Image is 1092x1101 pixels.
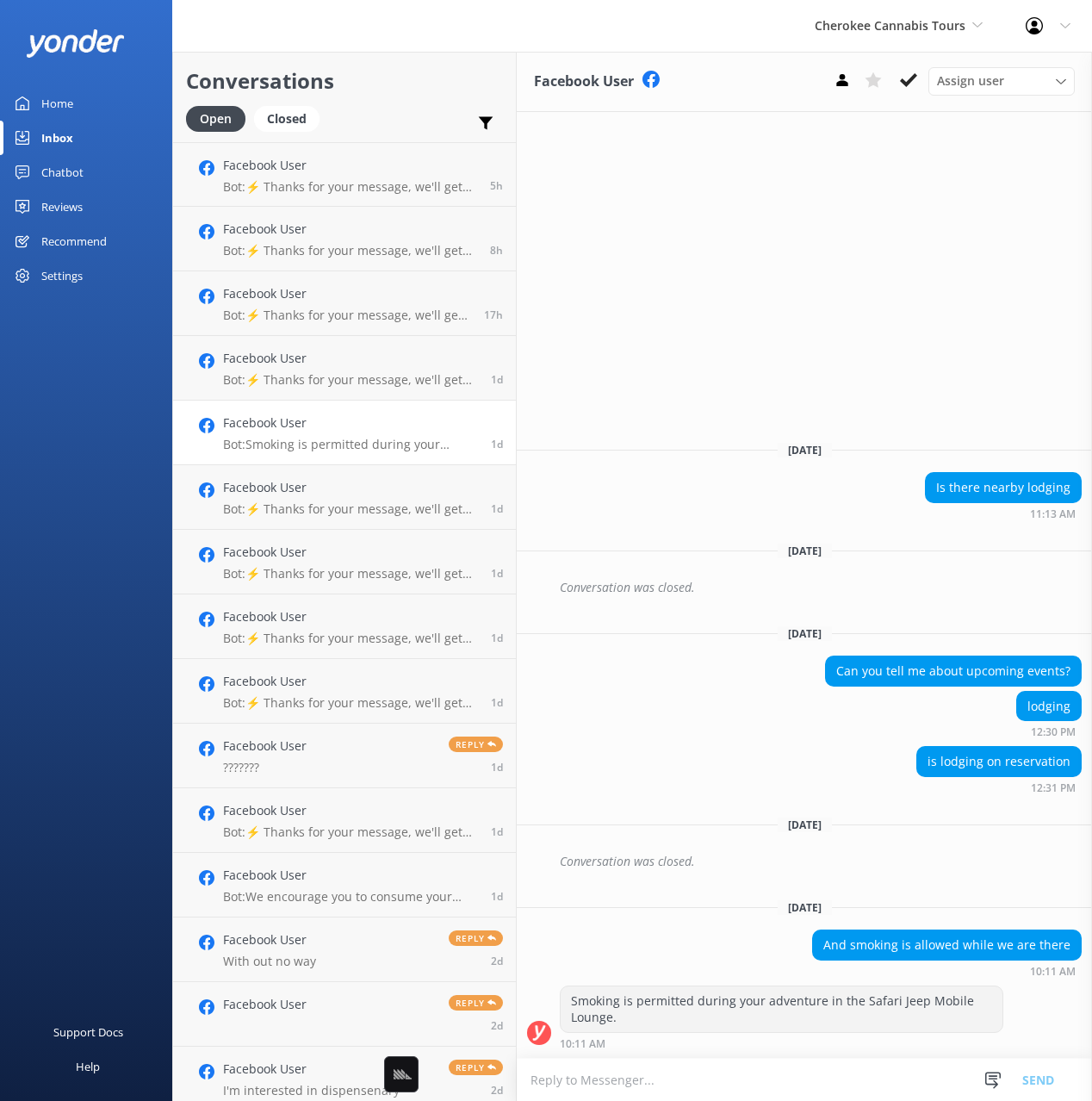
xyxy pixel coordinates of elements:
div: Is there nearby lodging [926,473,1081,502]
a: Facebook UserReply2d [173,982,516,1047]
div: Chatbot [41,155,84,190]
span: Aug 19 2025 08:11pm (UTC -04:00) America/New_York [491,437,503,451]
span: Aug 19 2025 04:18am (UTC -04:00) America/New_York [491,889,503,904]
span: [DATE] [778,443,832,457]
h4: Facebook User [223,801,478,820]
p: Bot: ⚡ Thanks for your message, we'll get back to you as soon as we can. You're also welcome to k... [223,824,478,840]
h4: Facebook User [223,672,478,691]
a: Facebook UserBot:⚡ Thanks for your message, we'll get back to you as soon as we can. You're also ... [173,336,516,401]
p: Bot: ⚡ Thanks for your message, we'll get back to you as soon as we can. You're also welcome to k... [223,631,478,646]
div: Conversation was closed. [560,847,1082,876]
a: Facebook UserBot:⚡ Thanks for your message, we'll get back to you as soon as we can. You're also ... [173,594,516,659]
span: Cherokee Cannabis Tours [815,17,965,34]
h4: Facebook User [223,737,307,756]
div: Conversation was closed. [560,573,1082,602]
span: Aug 19 2025 03:50pm (UTC -04:00) America/New_York [491,695,503,710]
a: Facebook UserBot:⚡ Thanks for your message, we'll get back to you as soon as we can. You're also ... [173,530,516,594]
span: Aug 20 2025 05:34am (UTC -04:00) America/New_York [484,308,503,322]
a: Open [186,109,254,128]
h2: Conversations [186,65,503,97]
div: Recommend [41,224,107,258]
p: Bot: ⚡ Thanks for your message, we'll get back to you as soon as we can. You're also welcome to k... [223,179,477,195]
p: I'm interested in dispensenary [223,1083,400,1098]
h4: Facebook User [223,156,477,175]
div: Aug 19 2025 08:11pm (UTC -04:00) America/New_York [812,965,1082,977]
span: Reply [449,930,503,946]
span: Aug 18 2025 09:08pm (UTC -04:00) America/New_York [491,1083,503,1098]
span: Aug 18 2025 09:51pm (UTC -04:00) America/New_York [491,1018,503,1033]
div: Assign User [928,67,1075,95]
h4: Facebook User [223,866,478,885]
a: Facebook UserBot:⚡ Thanks for your message, we'll get back to you as soon as we can. You're also ... [173,465,516,530]
div: Smoking is permitted during your adventure in the Safari Jeep Mobile Lounge. [561,986,1002,1032]
strong: 11:13 AM [1030,509,1076,519]
p: With out no way [223,954,316,969]
p: Bot: We encourage you to consume your purchases while on our adventure in the Smoky's. [223,889,478,905]
p: Bot: ⚡ Thanks for your message, we'll get back to you as soon as we can. You're also welcome to k... [223,695,478,711]
div: Inbox [41,121,73,155]
h4: Facebook User [223,995,307,1014]
div: Support Docs [53,1015,123,1049]
p: Bot: ⚡ Thanks for your message, we'll get back to you as soon as we can. You're also welcome to k... [223,566,478,582]
div: Help [76,1049,100,1084]
strong: 12:31 PM [1031,783,1076,793]
h4: Facebook User [223,930,316,949]
p: Bot: ⚡ Thanks for your message, we'll get back to you as soon as we can. You're also welcome to k... [223,243,477,258]
a: Facebook UserWith out no wayReply2d [173,917,516,982]
div: lodging [1017,692,1081,721]
h4: Facebook User [223,607,478,626]
div: Home [41,86,73,121]
div: Aug 08 2025 09:13pm (UTC -04:00) America/New_York [925,507,1082,519]
a: Facebook UserBot:⚡ Thanks for your message, we'll get back to you as soon as we can. You're also ... [173,142,516,207]
h3: Facebook User [534,71,634,93]
div: Open [186,106,245,132]
p: ??????? [223,760,307,775]
div: 2025-08-12T00:07:44.602 [527,573,1082,602]
h4: Facebook User [223,349,478,368]
div: And smoking is allowed while we are there [813,930,1081,960]
span: Reply [449,1060,503,1075]
a: Facebook UserBot:⚡ Thanks for your message, we'll get back to you as soon as we can. You're also ... [173,207,516,271]
p: Bot: ⚡ Thanks for your message, we'll get back to you as soon as we can. You're also welcome to k... [223,308,471,323]
a: Facebook UserBot:⚡ Thanks for your message, we'll get back to you as soon as we can. You're also ... [173,788,516,853]
span: [DATE] [778,626,832,641]
span: Reply [449,995,503,1011]
p: Bot: Smoking is permitted during your adventure in the Safari Jeep Mobile Lounge. [223,437,478,452]
h4: Facebook User [223,1060,400,1079]
span: Reply [449,737,503,752]
div: Can you tell me about upcoming events? [826,656,1081,686]
div: Aug 12 2025 10:30pm (UTC -04:00) America/New_York [1016,725,1082,737]
span: Aug 20 2025 02:38pm (UTC -04:00) America/New_York [490,243,503,258]
span: Aug 19 2025 06:07pm (UTC -04:00) America/New_York [491,501,503,516]
span: Aug 20 2025 05:57pm (UTC -04:00) America/New_York [490,178,503,193]
span: Aug 19 2025 03:11pm (UTC -04:00) America/New_York [491,760,503,774]
h4: Facebook User [223,478,478,497]
a: Closed [254,109,328,128]
div: Aug 19 2025 08:11pm (UTC -04:00) America/New_York [560,1037,1003,1049]
h4: Facebook User [223,220,477,239]
a: Facebook UserBot:We encourage you to consume your purchases while on our adventure in the Smoky's.1d [173,853,516,917]
img: yonder-white-logo.png [26,29,125,58]
div: is lodging on reservation [917,747,1081,776]
span: Aug 19 2025 05:42pm (UTC -04:00) America/New_York [491,566,503,581]
span: [DATE] [778,544,832,558]
span: Assign user [937,72,1004,90]
div: Aug 12 2025 10:31pm (UTC -04:00) America/New_York [916,781,1082,793]
a: Facebook UserBot:⚡ Thanks for your message, we'll get back to you as soon as we can. You're also ... [173,659,516,724]
a: Facebook User???????Reply1d [173,724,516,788]
h4: Facebook User [223,414,478,432]
h4: Facebook User [223,284,471,303]
a: Facebook UserBot:⚡ Thanks for your message, we'll get back to you as soon as we can. You're also ... [173,271,516,336]
span: Aug 19 2025 05:22pm (UTC -04:00) America/New_York [491,631,503,645]
div: Closed [254,106,320,132]
strong: 12:30 PM [1031,727,1076,737]
p: Bot: ⚡ Thanks for your message, we'll get back to you as soon as we can. You're also welcome to k... [223,372,478,388]
strong: 10:11 AM [560,1039,605,1049]
div: Settings [41,258,83,293]
h4: Facebook User [223,543,478,562]
a: Facebook UserBot:Smoking is permitted during your adventure in the Safari Jeep Mobile Lounge.1d [173,401,516,465]
span: Aug 18 2025 09:57pm (UTC -04:00) America/New_York [491,954,503,968]
strong: 10:11 AM [1030,967,1076,977]
span: Aug 19 2025 08:11pm (UTC -04:00) America/New_York [491,372,503,387]
span: Aug 19 2025 12:44pm (UTC -04:00) America/New_York [491,824,503,839]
